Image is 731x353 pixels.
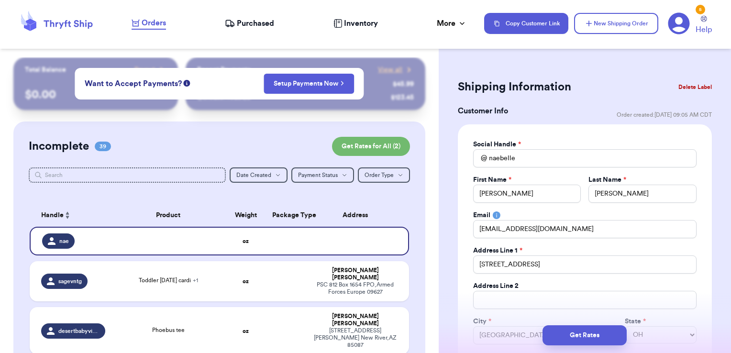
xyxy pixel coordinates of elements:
span: Toddler [DATE] cardi [139,277,198,283]
span: Date Created [236,172,271,178]
label: Address Line 2 [473,281,519,291]
p: Total Balance [25,65,66,75]
span: 39 [95,142,111,151]
a: Help [696,16,712,35]
strong: oz [243,238,249,244]
button: Payment Status [291,167,354,183]
span: Purchased [237,18,274,29]
th: Product [111,204,225,227]
span: nae [59,237,69,245]
button: Order Type [358,167,410,183]
a: Payout [134,65,166,75]
a: 5 [668,12,690,34]
div: @ [473,149,487,167]
a: Inventory [333,18,378,29]
label: State [625,317,646,326]
div: More [437,18,467,29]
span: Orders [142,17,166,29]
span: Phoebus tee [152,327,185,333]
span: + 1 [193,277,198,283]
span: View all [378,65,402,75]
span: desertbabyvintage [58,327,100,335]
div: $ 123.45 [391,93,414,102]
a: Purchased [225,18,274,29]
button: Get Rates for All (2) [332,137,410,156]
button: Date Created [230,167,288,183]
button: Get Rates [543,325,627,345]
button: Delete Label [675,77,716,98]
strong: oz [243,328,249,334]
th: Address [307,204,409,227]
div: $ 45.99 [393,79,414,89]
button: New Shipping Order [574,13,658,34]
label: Address Line 1 [473,246,522,255]
button: Copy Customer Link [484,13,568,34]
div: 5 [696,5,705,14]
strong: oz [243,278,249,284]
th: Package Type [266,204,307,227]
button: Sort ascending [64,210,71,221]
p: $ 0.00 [25,87,167,102]
label: Social Handle [473,140,521,149]
input: Search [29,167,226,183]
div: [PERSON_NAME] [PERSON_NAME] [313,267,398,281]
div: PSC 812 Box 1654 FPO , Armed Forces Europe 09627 [313,281,398,296]
a: Setup Payments Now [274,79,344,88]
span: sagevntg [58,277,82,285]
span: Want to Accept Payments? [85,78,182,89]
label: City [473,317,491,326]
div: [STREET_ADDRESS][PERSON_NAME] New River , AZ 85087 [313,327,398,349]
label: First Name [473,175,511,185]
h3: Customer Info [458,105,508,117]
label: Email [473,210,490,220]
a: Orders [132,17,166,30]
div: [PERSON_NAME] [PERSON_NAME] [313,313,398,327]
span: Inventory [344,18,378,29]
a: View all [378,65,414,75]
span: Order Type [365,172,394,178]
p: Recent Payments [197,65,250,75]
button: Setup Payments Now [264,74,354,94]
th: Weight [225,204,266,227]
label: Last Name [588,175,626,185]
span: Order created: [DATE] 09:05 AM CDT [617,111,712,119]
h2: Shipping Information [458,79,571,95]
span: Handle [41,210,64,221]
h2: Incomplete [29,139,89,154]
span: Payment Status [298,172,338,178]
span: Payout [134,65,155,75]
span: Help [696,24,712,35]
